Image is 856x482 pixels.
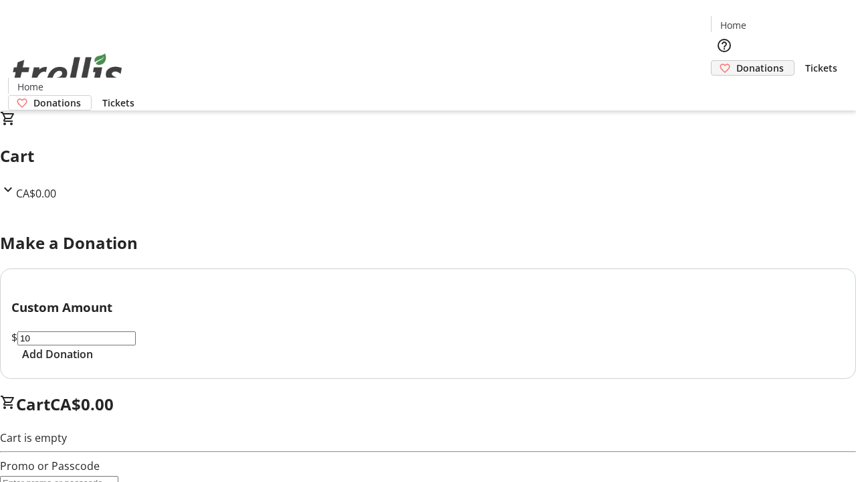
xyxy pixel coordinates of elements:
[711,60,794,76] a: Donations
[9,80,51,94] a: Home
[720,18,746,32] span: Home
[11,330,17,345] span: $
[711,32,738,59] button: Help
[50,393,114,415] span: CA$0.00
[33,96,81,110] span: Donations
[92,96,145,110] a: Tickets
[8,39,127,106] img: Orient E2E Organization J4J3ysvf7O's Logo
[22,346,93,362] span: Add Donation
[17,331,136,345] input: Donation Amount
[102,96,134,110] span: Tickets
[711,76,738,102] button: Cart
[736,61,784,75] span: Donations
[8,95,92,110] a: Donations
[16,186,56,201] span: CA$0.00
[17,80,43,94] span: Home
[712,18,754,32] a: Home
[794,61,848,75] a: Tickets
[11,346,104,362] button: Add Donation
[805,61,837,75] span: Tickets
[11,298,845,317] h3: Custom Amount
